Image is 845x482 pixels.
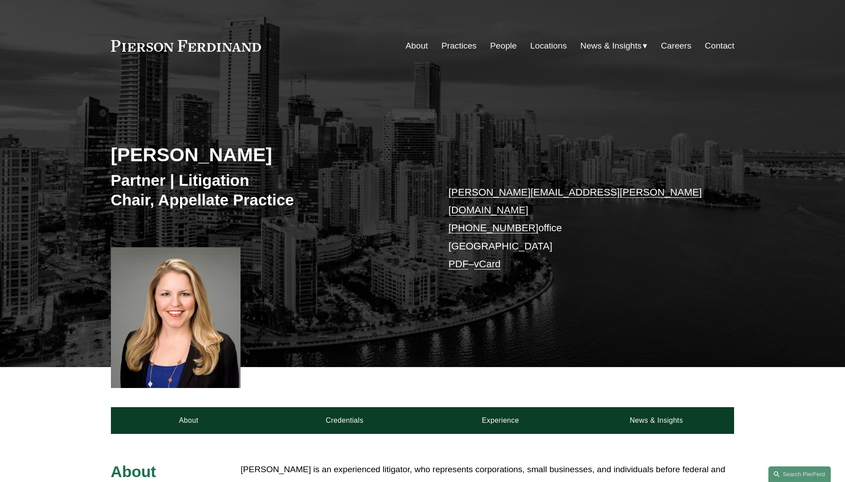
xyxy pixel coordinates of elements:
[474,258,501,270] a: vCard
[449,184,708,274] p: office [GEOGRAPHIC_DATA] –
[705,37,734,54] a: Contact
[578,407,734,434] a: News & Insights
[580,38,642,54] span: News & Insights
[423,407,579,434] a: Experience
[580,37,648,54] a: folder dropdown
[449,258,469,270] a: PDF
[449,222,539,233] a: [PHONE_NUMBER]
[111,407,267,434] a: About
[441,37,477,54] a: Practices
[530,37,567,54] a: Locations
[111,143,423,166] h2: [PERSON_NAME]
[661,37,691,54] a: Careers
[449,187,702,216] a: [PERSON_NAME][EMAIL_ADDRESS][PERSON_NAME][DOMAIN_NAME]
[111,171,423,209] h3: Partner | Litigation Chair, Appellate Practice
[267,407,423,434] a: Credentials
[406,37,428,54] a: About
[768,466,831,482] a: Search this site
[490,37,517,54] a: People
[111,463,156,480] span: About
